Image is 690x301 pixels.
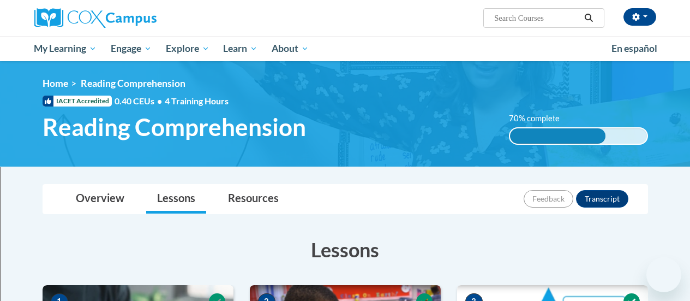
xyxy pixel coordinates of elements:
div: Main menu [26,36,664,61]
button: Account Settings [623,8,656,26]
a: Home [43,78,68,89]
a: Explore [159,36,217,61]
iframe: Button to launch messaging window [646,257,681,292]
span: Explore [166,42,209,55]
span: Learn [223,42,257,55]
input: Search Courses [493,11,580,25]
span: Reading Comprehension [43,113,306,141]
span: • [157,96,162,106]
span: Reading Comprehension [81,78,185,89]
a: Cox Campus [34,8,231,28]
a: My Learning [27,36,104,61]
a: Engage [104,36,159,61]
a: Learn [216,36,265,61]
span: IACET Accredited [43,96,112,107]
a: En español [604,37,664,60]
img: Cox Campus [34,8,157,28]
span: 4 Training Hours [165,96,229,106]
span: My Learning [34,42,97,55]
a: About [265,36,316,61]
span: About [272,42,309,55]
button: Search [580,11,597,25]
span: Engage [111,42,152,55]
label: 70% complete [509,113,572,125]
span: En español [611,43,657,54]
span: 0.40 CEUs [115,95,165,107]
div: 70% complete [510,128,606,144]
